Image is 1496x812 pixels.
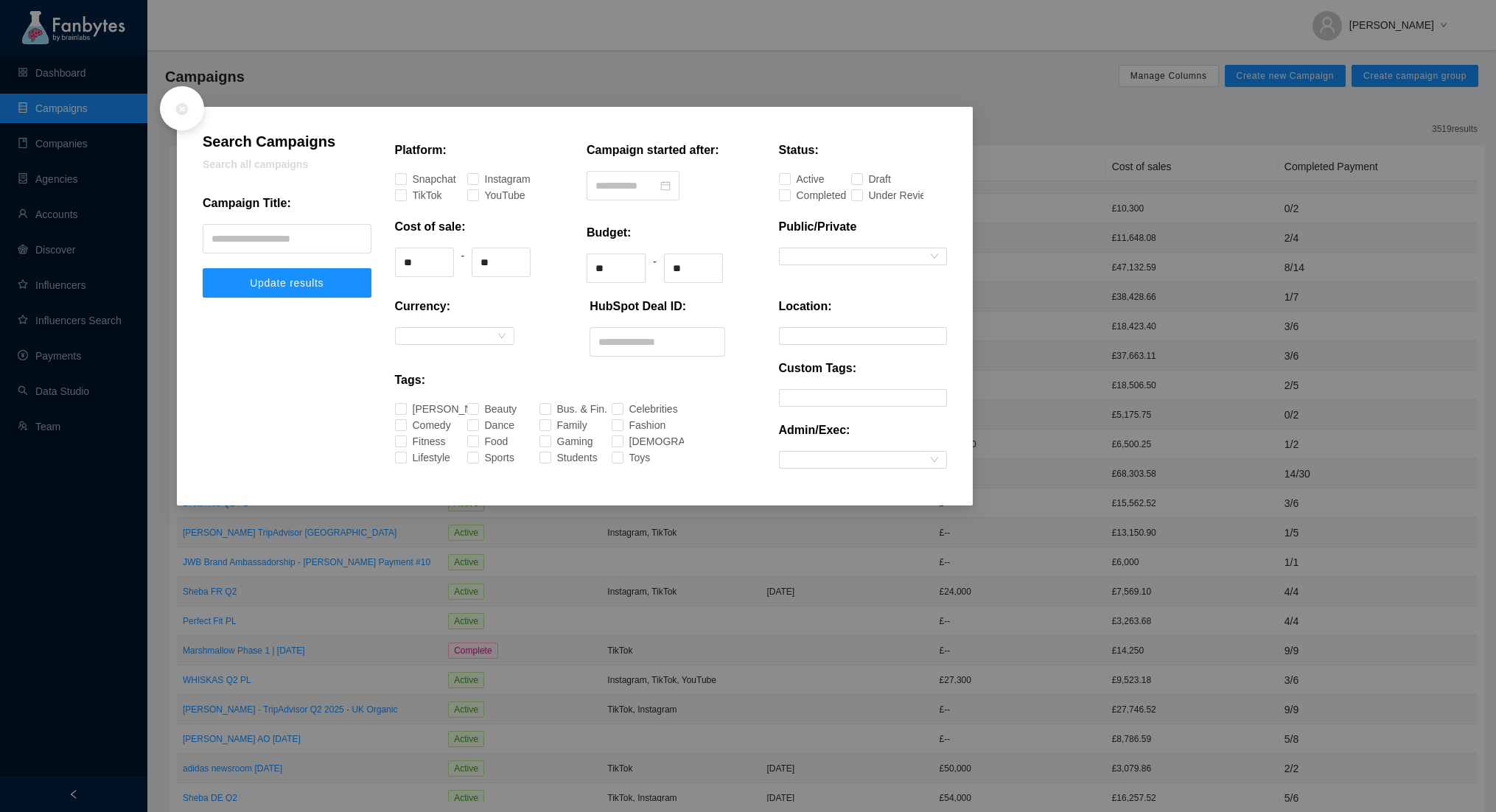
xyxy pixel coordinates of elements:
[629,449,637,466] div: Toys
[797,171,806,187] div: Active
[779,298,832,315] p: Location:
[557,401,574,417] div: Bus. & Fin.
[413,417,425,433] div: Comedy
[653,253,657,283] div: -
[203,268,371,298] button: Update results
[413,433,424,449] div: Fitness
[557,433,569,449] div: Gaming
[629,401,646,417] div: Celebrities
[485,171,500,187] div: Instagram
[203,195,291,212] p: Campaign Title:
[587,224,631,242] p: Budget:
[485,401,496,417] div: Beauty
[395,298,451,315] p: Currency:
[557,449,570,466] div: Students
[395,141,447,159] p: Platform:
[779,218,857,236] p: Public/Private
[779,421,850,439] p: Admin/Exec:
[629,417,642,433] div: Fashion
[590,298,686,315] p: HubSpot Deal ID:
[413,449,425,466] div: Lifestyle
[175,102,189,116] span: close-circle
[485,433,493,449] div: Food
[203,156,371,172] p: Search all campaigns
[485,449,494,466] div: Sports
[629,433,668,449] div: [DEMOGRAPHIC_DATA]
[413,401,441,417] div: [PERSON_NAME]
[797,187,814,203] div: Completed
[779,360,856,377] p: Custom Tags:
[413,171,427,187] div: Snapchat
[413,187,422,203] div: TikTok
[869,187,890,203] div: Under Review
[485,417,494,433] div: Dance
[395,371,425,389] p: Tags:
[557,417,567,433] div: Family
[587,141,719,159] p: Campaign started after:
[779,141,819,159] p: Status:
[395,218,466,236] p: Cost of sale:
[869,171,876,187] div: Draft
[485,187,498,203] div: YouTube
[461,248,465,277] div: -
